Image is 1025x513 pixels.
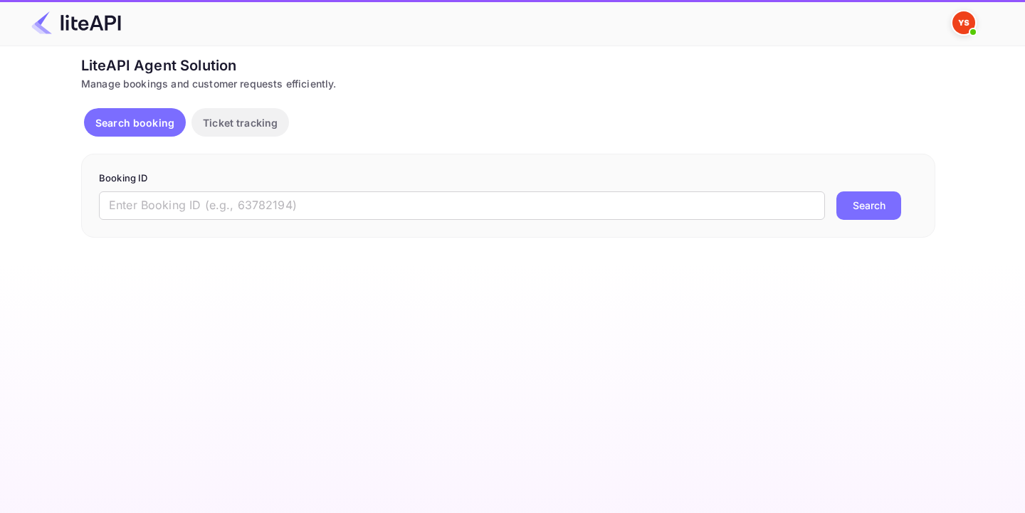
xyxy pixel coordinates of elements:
[81,55,935,76] div: LiteAPI Agent Solution
[31,11,121,34] img: LiteAPI Logo
[81,76,935,91] div: Manage bookings and customer requests efficiently.
[99,191,825,220] input: Enter Booking ID (e.g., 63782194)
[952,11,975,34] img: Yandex Support
[95,115,174,130] p: Search booking
[836,191,901,220] button: Search
[99,171,918,186] p: Booking ID
[203,115,278,130] p: Ticket tracking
